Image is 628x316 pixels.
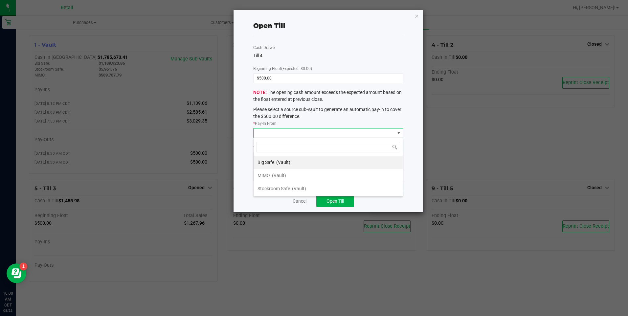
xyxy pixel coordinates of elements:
div: Open Till [253,21,285,31]
a: Cancel [293,198,306,205]
span: (Vault) [276,160,290,165]
span: (Vault) [292,186,306,191]
iframe: Resource center [7,263,26,283]
p: Please select a source sub-vault to generate an automatic pay-in to cover the $500.00 difference. [253,106,403,120]
button: Open Till [316,195,354,207]
span: Big Safe [258,160,274,165]
span: (Expected: $0.00) [281,66,312,71]
span: Stockroom Safe [258,186,290,191]
span: MIMO [258,173,270,178]
label: Pay-In From [253,121,277,126]
span: The opening cash amount exceeds the expected amount based on the float entered at previous close. [253,90,403,120]
span: Open Till [326,198,344,204]
span: (Vault) [272,173,286,178]
label: Cash Drawer [253,45,276,51]
iframe: Resource center unread badge [19,262,27,270]
span: Beginning Float [253,66,312,71]
div: Till 4 [253,52,403,59]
